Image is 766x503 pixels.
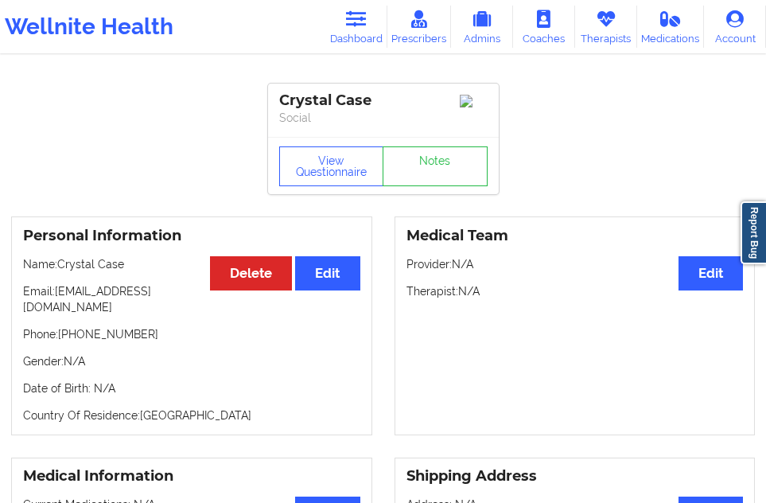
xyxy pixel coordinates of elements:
img: Image%2Fplaceholer-image.png [460,95,488,107]
button: Edit [679,256,743,290]
a: Therapists [575,6,637,48]
a: Admins [451,6,513,48]
p: Phone: [PHONE_NUMBER] [23,326,360,342]
a: Dashboard [325,6,387,48]
h3: Shipping Address [406,467,744,485]
p: Name: Crystal Case [23,256,360,272]
p: Therapist: N/A [406,283,744,299]
a: Notes [383,146,488,186]
button: Delete [210,256,292,290]
button: View Questionnaire [279,146,384,186]
div: Crystal Case [279,92,488,110]
button: Edit [295,256,360,290]
h3: Medical Information [23,467,360,485]
h3: Medical Team [406,227,744,245]
p: Email: [EMAIL_ADDRESS][DOMAIN_NAME] [23,283,360,315]
p: Gender: N/A [23,353,360,369]
a: Account [704,6,766,48]
p: Provider: N/A [406,256,744,272]
a: Coaches [513,6,575,48]
a: Report Bug [741,201,766,264]
p: Social [279,110,488,126]
a: Medications [637,6,704,48]
a: Prescribers [387,6,451,48]
p: Country Of Residence: [GEOGRAPHIC_DATA] [23,407,360,423]
h3: Personal Information [23,227,360,245]
p: Date of Birth: N/A [23,380,360,396]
